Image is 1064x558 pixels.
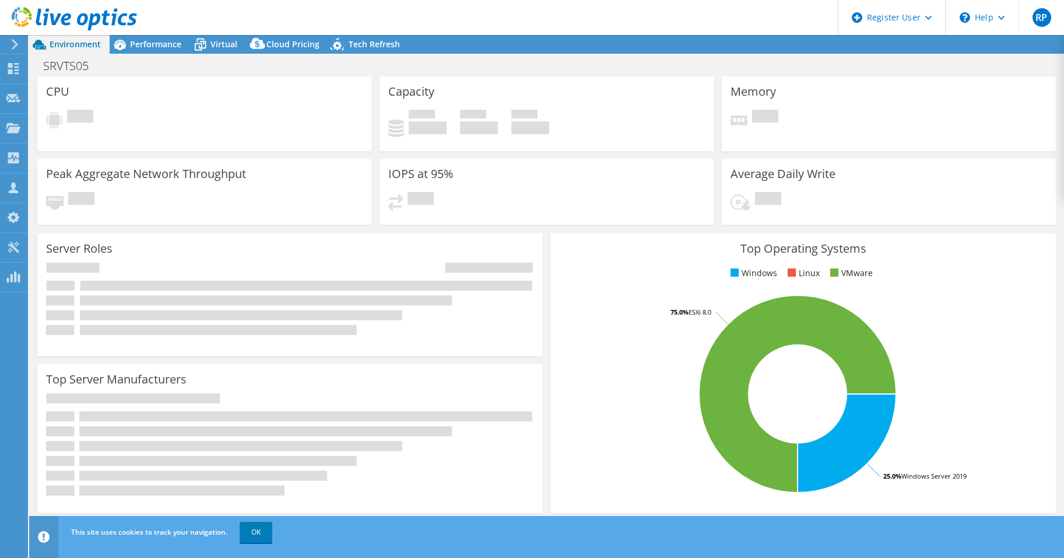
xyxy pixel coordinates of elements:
[511,121,549,134] h4: 0 GiB
[785,267,820,280] li: Linux
[349,39,400,50] span: Tech Refresh
[71,527,227,537] span: This site uses cookies to track your navigation.
[755,192,781,208] span: Pending
[67,110,93,125] span: Pending
[130,39,181,50] span: Performance
[1033,8,1051,27] span: RP
[46,373,187,386] h3: Top Server Manufacturers
[960,12,970,23] svg: \n
[409,121,447,134] h4: 0 GiB
[266,39,319,50] span: Cloud Pricing
[689,308,711,316] tspan: ESXi 8.0
[38,60,107,72] h1: SRVTS05
[408,192,434,208] span: Pending
[511,110,538,121] span: Total
[388,85,434,98] h3: Capacity
[460,110,486,121] span: Free
[731,168,835,180] h3: Average Daily Write
[670,308,689,316] tspan: 75.0%
[409,110,435,121] span: Used
[559,242,1047,255] h3: Top Operating Systems
[240,522,272,543] a: OK
[50,39,101,50] span: Environment
[883,472,901,480] tspan: 25.0%
[901,472,967,480] tspan: Windows Server 2019
[46,168,246,180] h3: Peak Aggregate Network Throughput
[68,192,94,208] span: Pending
[460,121,498,134] h4: 0 GiB
[46,242,113,255] h3: Server Roles
[210,39,237,50] span: Virtual
[827,267,873,280] li: VMware
[388,168,454,180] h3: IOPS at 95%
[728,267,777,280] li: Windows
[46,85,69,98] h3: CPU
[752,110,778,125] span: Pending
[731,85,776,98] h3: Memory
